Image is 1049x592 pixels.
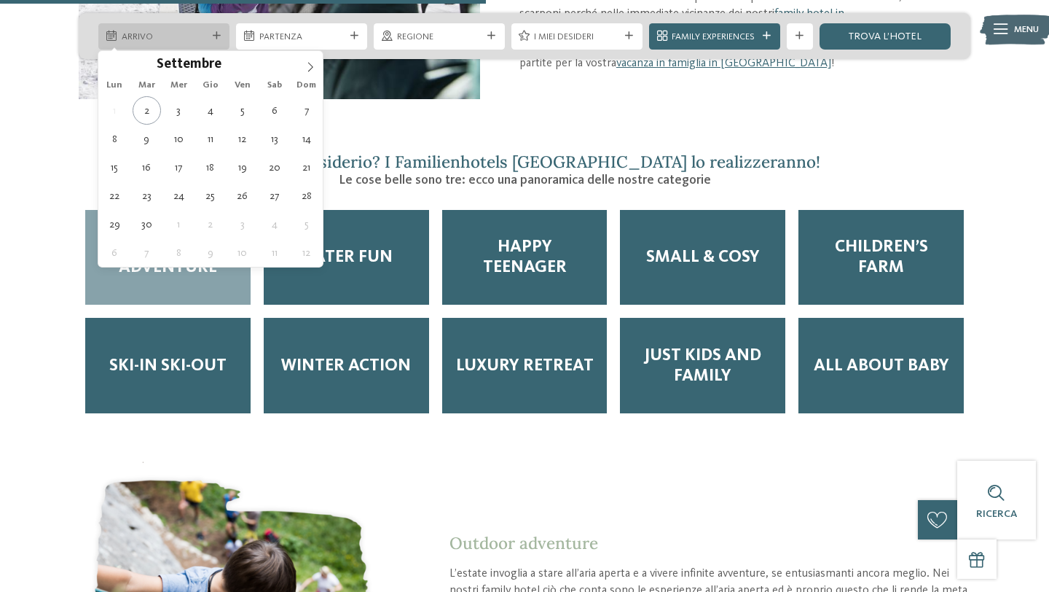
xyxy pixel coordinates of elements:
span: Arrivo [122,31,207,44]
span: Settembre 9, 2025 [133,125,161,153]
span: Settembre 18, 2025 [196,153,224,182]
span: Gio [195,81,227,90]
span: Family Experiences [672,31,757,44]
span: Small & Cosy [646,247,760,268]
span: Ricerca [976,509,1017,519]
span: Mar [130,81,162,90]
span: Partenza [259,31,345,44]
span: Ottobre 7, 2025 [133,238,161,267]
span: Ottobre 5, 2025 [292,210,321,238]
span: Luxury Retreat [456,356,594,376]
span: Ottobre 3, 2025 [228,210,256,238]
input: Year [221,56,270,71]
span: Water Fun [299,247,393,268]
span: Settembre 6, 2025 [260,96,288,125]
a: vacanza in famiglia in [GEOGRAPHIC_DATA] [616,58,831,69]
span: Ottobre 12, 2025 [292,238,321,267]
span: I miei desideri [534,31,619,44]
span: Regione [397,31,482,44]
span: Outdoor adventure [449,532,598,553]
span: Settembre 8, 2025 [101,125,129,153]
span: Settembre 5, 2025 [228,96,256,125]
span: Settembre 15, 2025 [101,153,129,182]
span: Avete un desiderio? I Familienhotels [GEOGRAPHIC_DATA] lo realizzeranno! [229,151,820,172]
span: Settembre 14, 2025 [292,125,321,153]
span: Lun [98,81,130,90]
span: Children’s Farm [812,237,951,278]
span: Settembre 21, 2025 [292,153,321,182]
span: Ottobre 8, 2025 [165,238,193,267]
span: Le cose belle sono tre: ecco una panoramica delle nostre categorie [339,174,711,187]
span: Just kids and family [633,346,772,386]
span: Settembre [157,58,221,72]
span: Settembre 24, 2025 [165,182,193,210]
span: Settembre 1, 2025 [101,96,129,125]
span: Ottobre 11, 2025 [260,238,288,267]
span: Settembre 10, 2025 [165,125,193,153]
span: Ottobre 9, 2025 [196,238,224,267]
span: Settembre 12, 2025 [228,125,256,153]
span: Settembre 25, 2025 [196,182,224,210]
span: Ven [227,81,259,90]
a: trova l’hotel [820,23,951,50]
span: Settembre 27, 2025 [260,182,288,210]
span: Settembre 13, 2025 [260,125,288,153]
span: Happy teenager [455,237,594,278]
span: Settembre 26, 2025 [228,182,256,210]
span: Settembre 7, 2025 [292,96,321,125]
span: Mer [162,81,195,90]
span: Settembre 16, 2025 [133,153,161,182]
span: Settembre 22, 2025 [101,182,129,210]
span: Ottobre 2, 2025 [196,210,224,238]
span: Ottobre 4, 2025 [260,210,288,238]
span: Ski-in ski-out [109,356,227,376]
span: Settembre 11, 2025 [196,125,224,153]
span: Settembre 29, 2025 [101,210,129,238]
span: Settembre 17, 2025 [165,153,193,182]
span: Ottobre 10, 2025 [228,238,256,267]
span: All about baby [814,356,949,376]
span: Settembre 3, 2025 [165,96,193,125]
span: Settembre 30, 2025 [133,210,161,238]
span: Dom [291,81,323,90]
span: Settembre 20, 2025 [260,153,288,182]
span: Sab [259,81,291,90]
span: Settembre 28, 2025 [292,182,321,210]
span: Settembre 23, 2025 [133,182,161,210]
span: Settembre 2, 2025 [133,96,161,125]
span: Settembre 4, 2025 [196,96,224,125]
span: Settembre 19, 2025 [228,153,256,182]
span: Ottobre 6, 2025 [101,238,129,267]
span: Winter Action [281,356,411,376]
span: Ottobre 1, 2025 [165,210,193,238]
